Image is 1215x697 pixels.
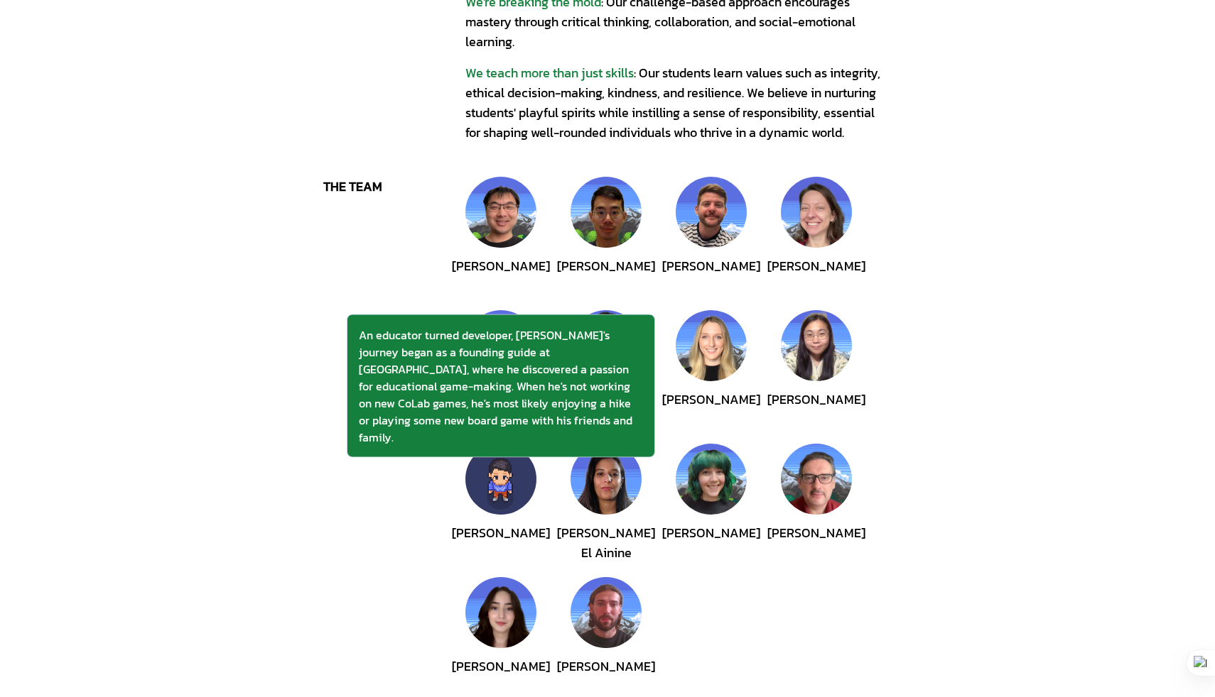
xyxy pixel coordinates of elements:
[465,63,634,82] span: We teach more than just skills
[571,177,642,299] button: Alan Tang[PERSON_NAME]
[676,310,747,381] img: Natalie Pavlish
[662,256,760,299] div: [PERSON_NAME]
[323,177,465,197] div: the team
[676,177,747,299] button: Nigel Coens[PERSON_NAME]
[571,177,642,248] img: Alan Tang
[557,523,655,566] div: [PERSON_NAME] El Ainine
[781,310,852,432] button: Mia Chen[PERSON_NAME]
[662,390,760,432] div: [PERSON_NAME]
[767,390,865,432] div: [PERSON_NAME]
[781,444,852,515] img: Jeff Naqvi
[465,177,536,299] button: Michael Chen[PERSON_NAME]
[571,310,642,381] img: Finn Blackmore
[662,523,760,566] div: [PERSON_NAME]
[676,177,747,248] img: Nigel Coens
[465,444,536,515] img: Alex Ho
[465,63,892,143] div: : Our students learn values such as integrity, ethical decision-making, kindness, and resilience....
[571,444,642,515] img: Sara Ahmar El Ainine
[465,310,536,381] img: Eric Pilcher
[571,310,642,432] button: Finn Blackmore[PERSON_NAME]
[571,577,642,648] img: James Morrissey
[359,326,643,446] div: An educator turned developer, [PERSON_NAME]'s journey began as a founding guide at [GEOGRAPHIC_DA...
[767,256,865,299] div: [PERSON_NAME]
[465,310,536,432] button: Eric Pilcher[PERSON_NAME]
[676,444,747,515] img: Kassie Vanlandingham
[465,444,536,566] button: Alex Ho[PERSON_NAME]
[557,256,655,299] div: [PERSON_NAME]
[781,177,852,248] img: Kim Monk-Goldsmith
[676,310,747,432] button: Natalie Pavlish[PERSON_NAME]
[781,177,852,299] button: Kim Monk-Goldsmith[PERSON_NAME]
[781,310,852,381] img: Mia Chen
[465,177,536,248] img: Michael Chen
[676,444,747,566] button: Kassie Vanlandingham[PERSON_NAME]
[452,256,550,299] div: [PERSON_NAME]
[465,577,536,648] img: Hanae Assarikhi
[571,444,642,566] button: Sara Ahmar El Ainine[PERSON_NAME] El Ainine
[767,523,865,566] div: [PERSON_NAME]
[452,523,550,566] div: [PERSON_NAME]
[781,444,852,566] button: Jeff Naqvi[PERSON_NAME]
